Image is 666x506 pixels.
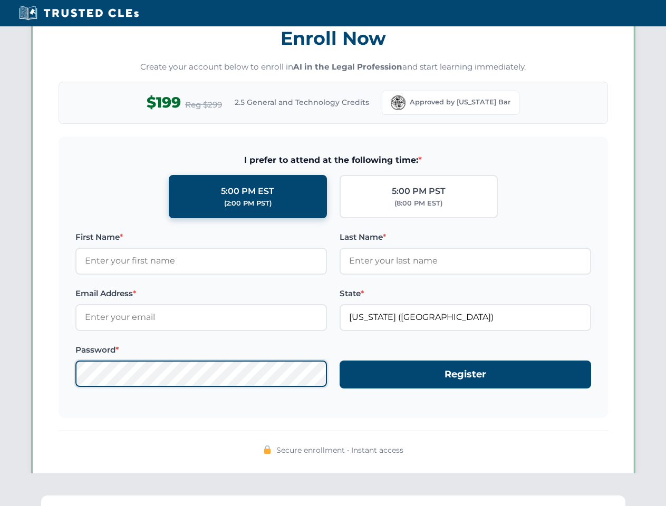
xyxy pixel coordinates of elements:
[75,231,327,244] label: First Name
[340,361,591,388] button: Register
[235,96,369,108] span: 2.5 General and Technology Credits
[410,97,510,108] span: Approved by [US_STATE] Bar
[391,95,406,110] img: Florida Bar
[59,22,608,55] h3: Enroll Now
[224,198,272,209] div: (2:00 PM PST)
[392,184,446,198] div: 5:00 PM PST
[340,248,591,274] input: Enter your last name
[75,153,591,167] span: I prefer to attend at the following time:
[75,344,327,356] label: Password
[340,231,591,244] label: Last Name
[75,287,327,300] label: Email Address
[263,445,272,454] img: 🔒
[185,99,222,111] span: Reg $299
[276,444,403,456] span: Secure enrollment • Instant access
[59,61,608,73] p: Create your account below to enroll in and start learning immediately.
[221,184,274,198] div: 5:00 PM EST
[147,91,181,114] span: $199
[340,304,591,330] input: Florida (FL)
[75,304,327,330] input: Enter your email
[394,198,442,209] div: (8:00 PM EST)
[293,62,402,72] strong: AI in the Legal Profession
[16,5,142,21] img: Trusted CLEs
[75,248,327,274] input: Enter your first name
[340,287,591,300] label: State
